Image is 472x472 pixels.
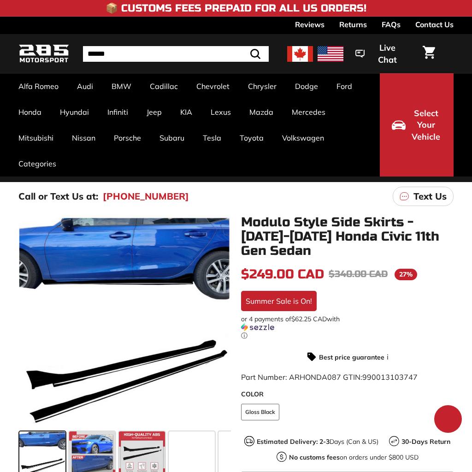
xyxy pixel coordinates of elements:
[257,437,330,446] strong: Estimated Delivery: 2-3
[9,73,68,99] a: Alfa Romeo
[339,17,367,32] a: Returns
[187,73,239,99] a: Chevrolet
[415,17,454,32] a: Contact Us
[9,125,63,151] a: Mitsubishi
[241,215,454,258] h1: Modulo Style Side Skirts - [DATE]-[DATE] Honda Civic 11th Gen Sedan
[18,43,69,65] img: Logo_285_Motorsport_areodynamics_components
[241,315,454,340] div: or 4 payments of$62.25 CADwithSezzle Click to learn more about Sezzle
[230,125,273,151] a: Toyota
[387,351,389,362] span: i
[241,389,454,399] label: COLOR
[239,73,286,99] a: Chrysler
[51,99,98,125] a: Hyundai
[201,99,240,125] a: Lexus
[241,315,454,340] div: or 4 payments of with
[343,36,417,71] button: Live Chat
[362,372,418,382] span: 990013103747
[410,107,442,143] span: Select Your Vehicle
[380,73,454,177] button: Select Your Vehicle
[241,291,317,311] div: Summer Sale is On!
[431,405,465,435] inbox-online-store-chat: Shopify online store chat
[241,331,454,340] div: Click to learn more about Sezzle
[63,125,105,151] a: Nissan
[137,99,171,125] a: Jeep
[283,99,335,125] a: Mercedes
[68,73,102,99] a: Audi
[291,315,327,323] span: $62.25 CAD
[150,125,194,151] a: Subaru
[286,73,327,99] a: Dodge
[241,266,324,282] span: $249.00 CAD
[417,38,441,69] a: Cart
[289,453,340,461] strong: No customs fees
[329,268,388,280] span: $340.00 CAD
[382,17,401,32] a: FAQs
[103,189,189,203] a: [PHONE_NUMBER]
[369,42,405,65] span: Live Chat
[171,99,201,125] a: KIA
[102,73,141,99] a: BMW
[241,372,418,382] span: Part Number: ARHONDA087 GTIN:
[295,17,324,32] a: Reviews
[18,189,98,203] p: Call or Text Us at:
[141,73,187,99] a: Cadillac
[106,3,366,14] h4: 📦 Customs Fees Prepaid for All US Orders!
[194,125,230,151] a: Tesla
[413,189,447,203] p: Text Us
[240,99,283,125] a: Mazda
[393,187,454,206] a: Text Us
[257,437,378,447] p: Days (Can & US)
[98,99,137,125] a: Infiniti
[83,46,269,62] input: Search
[401,437,450,446] strong: 30-Days Return
[9,99,51,125] a: Honda
[241,323,274,331] img: Sezzle
[273,125,333,151] a: Volkswagen
[395,269,417,280] span: 27%
[327,73,361,99] a: Ford
[289,453,419,462] p: on orders under $800 USD
[319,353,384,361] strong: Best price guarantee
[9,151,65,177] a: Categories
[105,125,150,151] a: Porsche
